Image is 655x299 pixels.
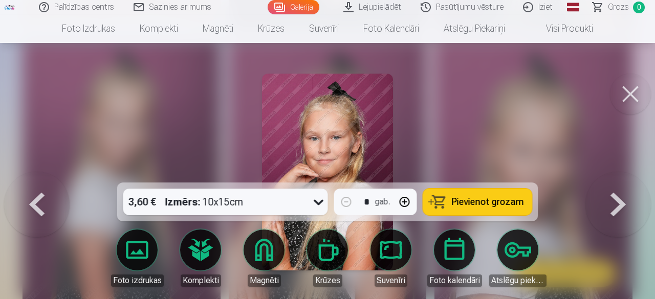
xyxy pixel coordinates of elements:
span: Grozs [608,1,629,13]
strong: Izmērs : [165,195,201,209]
a: Atslēgu piekariņi [489,229,547,287]
div: Foto kalendāri [427,274,482,287]
a: Magnēti [235,229,293,287]
a: Krūzes [246,14,297,43]
a: Komplekti [127,14,190,43]
button: Pievienot grozam [423,189,532,215]
a: Foto izdrukas [108,229,166,287]
a: Krūzes [299,229,356,287]
a: Suvenīri [362,229,420,287]
div: 10x15cm [165,189,244,215]
div: 3,60 € [123,189,161,215]
div: Komplekti [181,274,221,287]
div: gab. [375,196,390,208]
a: Visi produkti [517,14,605,43]
a: Foto izdrukas [50,14,127,43]
div: Foto izdrukas [111,274,164,287]
img: /fa1 [4,4,15,10]
a: Foto kalendāri [426,229,483,287]
a: Foto kalendāri [351,14,431,43]
span: Pievienot grozam [452,197,524,206]
div: Atslēgu piekariņi [489,274,547,287]
div: Krūzes [313,274,342,287]
a: Suvenīri [297,14,351,43]
div: Magnēti [248,274,281,287]
a: Magnēti [190,14,246,43]
a: Atslēgu piekariņi [431,14,517,43]
span: 0 [633,2,645,13]
div: Suvenīri [375,274,407,287]
a: Komplekti [172,229,229,287]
